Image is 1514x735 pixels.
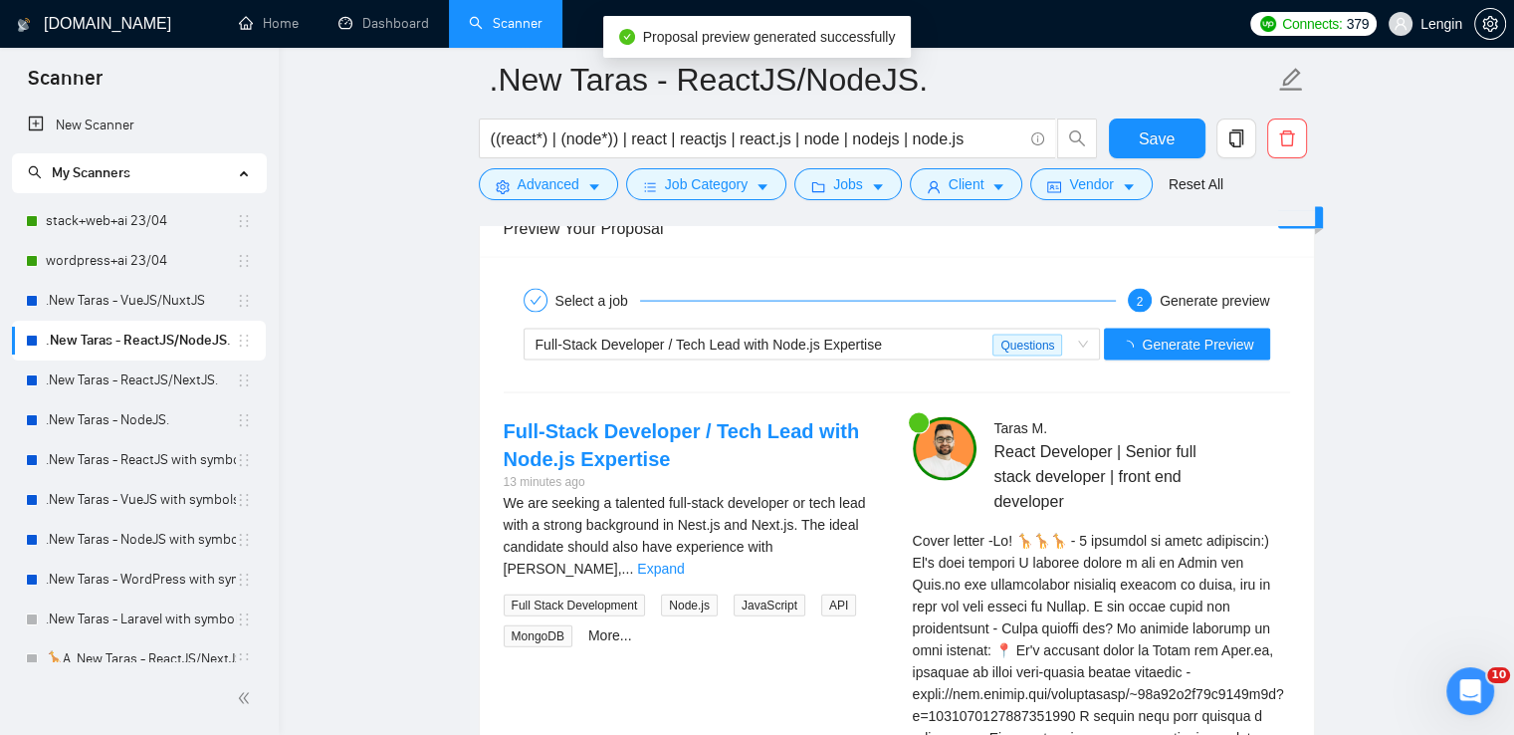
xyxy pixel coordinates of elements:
[338,15,429,32] a: dashboardDashboard
[1260,16,1276,32] img: upwork-logo.png
[536,337,882,353] span: Full-Stack Developer / Tech Lead with Node.js Expertise
[1057,119,1097,158] button: search
[587,179,601,194] span: caret-down
[1474,16,1506,32] a: setting
[504,625,572,647] span: MongoDB
[622,561,634,577] span: ...
[12,201,266,241] li: stack+web+ai 23/04
[1278,67,1304,93] span: edit
[236,452,252,468] span: holder
[1217,129,1255,147] span: copy
[833,173,863,195] span: Jobs
[236,572,252,588] span: holder
[46,361,236,400] a: .New Taras - ReactJS/NextJS.
[637,561,684,577] a: Expand
[1142,334,1253,356] span: Generate Preview
[12,106,266,145] li: New Scanner
[236,532,252,548] span: holder
[236,333,252,349] span: holder
[28,165,42,179] span: search
[1346,13,1368,35] span: 379
[46,480,236,520] a: .New Taras - VueJS with symbols
[1109,119,1205,158] button: Save
[236,612,252,627] span: holder
[12,600,266,639] li: .New Taras - Laravel with symbols
[12,520,266,560] li: .New Taras - NodeJS with symbols
[665,173,748,195] span: Job Category
[12,361,266,400] li: .New Taras - ReactJS/NextJS.
[1286,210,1314,226] span: New
[12,440,266,480] li: .New Taras - ReactJS with symbols
[756,179,769,194] span: caret-down
[236,213,252,229] span: holder
[12,560,266,600] li: .New Taras - WordPress with symbols
[236,293,252,309] span: holder
[479,168,618,200] button: settingAdvancedcaret-down
[993,420,1047,436] span: Taras M .
[1030,168,1152,200] button: idcardVendorcaret-down
[504,495,866,577] span: We are seeking a talented full-stack developer or tech lead with a strong background in Nest.js a...
[927,179,941,194] span: user
[491,126,1022,151] input: Search Freelance Jobs...
[236,253,252,269] span: holder
[626,168,786,200] button: barsJob Categorycaret-down
[236,412,252,428] span: holder
[12,64,118,106] span: Scanner
[12,639,266,679] li: 🦒A .New Taras - ReactJS/NextJS usual 23/04
[643,29,896,45] span: Proposal preview generated successfully
[46,520,236,560] a: .New Taras - NodeJS with symbols
[1282,13,1342,35] span: Connects:
[12,241,266,281] li: wordpress+ai 23/04
[496,179,510,194] span: setting
[504,420,860,470] a: Full-Stack Developer / Tech Lead with Node.js Expertise
[794,168,902,200] button: folderJobscaret-down
[1120,341,1142,355] span: loading
[236,492,252,508] span: holder
[46,241,236,281] a: wordpress+ai 23/04
[236,651,252,667] span: holder
[530,295,541,307] span: check
[12,321,266,361] li: .New Taras - ReactJS/NodeJS.
[1104,329,1269,361] button: Generate Preview
[504,200,1290,257] div: Preview Your Proposal
[588,627,632,643] a: More...
[52,164,130,181] span: My Scanners
[1475,16,1505,32] span: setting
[734,595,805,616] span: JavaScript
[1031,132,1044,145] span: info-circle
[469,15,542,32] a: searchScanner
[643,179,657,194] span: bars
[1169,173,1223,195] a: Reset All
[1267,119,1307,158] button: delete
[1122,179,1136,194] span: caret-down
[46,639,236,679] a: 🦒A .New Taras - ReactJS/NextJS usual 23/04
[1446,667,1494,715] iframe: Intercom live chat
[1137,295,1144,309] span: 2
[949,173,984,195] span: Client
[46,560,236,600] a: .New Taras - WordPress with symbols
[993,439,1230,514] span: React Developer | Senior full stack developer | front end developer
[1160,289,1270,313] div: Generate preview
[555,289,640,313] div: Select a job
[1139,126,1175,151] span: Save
[46,440,236,480] a: .New Taras - ReactJS with symbols
[12,480,266,520] li: .New Taras - VueJS with symbols
[237,688,257,708] span: double-left
[1216,119,1256,158] button: copy
[12,400,266,440] li: .New Taras - NodeJS.
[518,173,579,195] span: Advanced
[619,29,635,45] span: check-circle
[871,179,885,194] span: caret-down
[46,281,236,321] a: .New Taras - VueJS/NuxtJS
[239,15,299,32] a: homeHome
[821,595,856,616] span: API
[46,600,236,639] a: .New Taras - Laravel with symbols
[811,179,825,194] span: folder
[490,55,1274,105] input: Scanner name...
[1394,17,1407,31] span: user
[46,400,236,440] a: .New Taras - NodeJS.
[504,473,881,492] div: 13 minutes ago
[910,168,1023,200] button: userClientcaret-down
[992,335,1062,357] span: Questions
[1058,129,1096,147] span: search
